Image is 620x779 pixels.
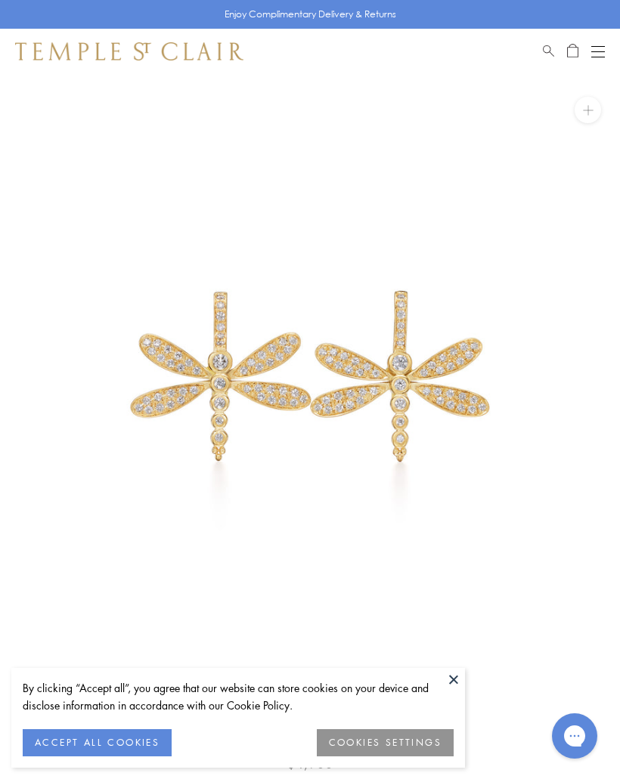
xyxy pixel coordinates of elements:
div: By clicking “Accept all”, you agree that our website can store cookies on your device and disclos... [23,679,454,714]
button: COOKIES SETTINGS [317,729,454,756]
button: Open navigation [591,42,605,60]
p: Enjoy Complimentary Delivery & Returns [225,7,396,22]
a: Open Shopping Bag [567,42,578,60]
img: Temple St. Clair [15,42,243,60]
button: ACCEPT ALL COOKIES [23,729,172,756]
a: Search [543,42,554,60]
iframe: Gorgias live chat messenger [544,708,605,764]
